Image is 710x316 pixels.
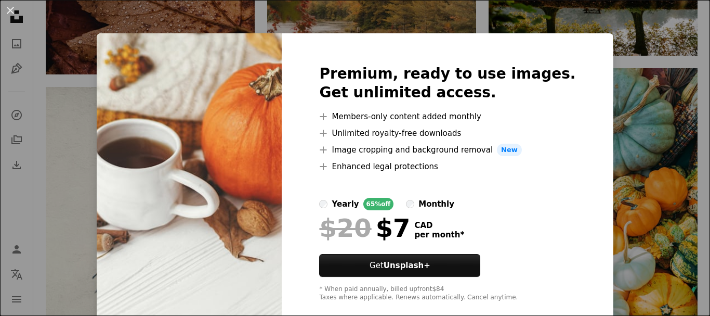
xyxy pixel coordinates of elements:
h2: Premium, ready to use images. Get unlimited access. [319,65,575,102]
div: monthly [418,198,454,210]
button: GetUnsplash+ [319,254,480,277]
span: New [497,144,522,156]
li: Enhanced legal protections [319,160,575,173]
div: yearly [332,198,359,210]
input: yearly65%off [319,200,327,208]
span: $20 [319,214,371,242]
div: * When paid annually, billed upfront $84 Taxes where applicable. Renews automatically. Cancel any... [319,285,575,302]
span: per month * [414,230,464,239]
input: monthly [406,200,414,208]
li: Members-only content added monthly [319,110,575,123]
strong: Unsplash+ [384,261,430,270]
li: Unlimited royalty-free downloads [319,127,575,140]
li: Image cropping and background removal [319,144,575,156]
div: 65% off [363,198,394,210]
span: CAD [414,221,464,230]
div: $7 [319,214,410,242]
